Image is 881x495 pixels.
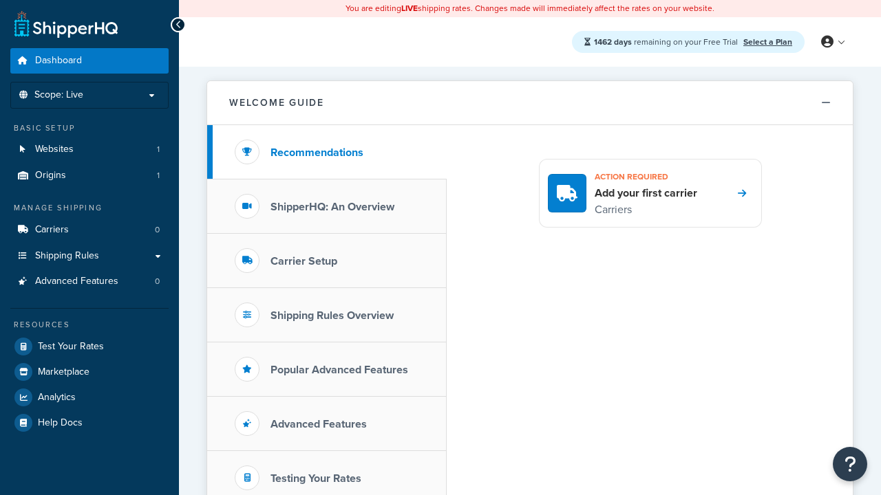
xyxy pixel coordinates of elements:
[10,122,169,134] div: Basic Setup
[10,319,169,331] div: Resources
[10,385,169,410] a: Analytics
[10,48,169,74] a: Dashboard
[35,224,69,236] span: Carriers
[157,144,160,155] span: 1
[38,417,83,429] span: Help Docs
[10,334,169,359] a: Test Your Rates
[10,410,169,435] a: Help Docs
[270,255,337,267] h3: Carrier Setup
[595,186,697,201] h4: Add your first carrier
[38,392,76,404] span: Analytics
[10,243,169,269] a: Shipping Rules
[270,472,361,485] h3: Testing Your Rates
[10,137,169,162] a: Websites1
[10,360,169,384] a: Marketplace
[595,168,697,186] h3: Action required
[594,36,632,48] strong: 1462 days
[743,36,792,48] a: Select a Plan
[35,144,74,155] span: Websites
[35,170,66,181] span: Origins
[10,217,169,243] a: Carriers0
[270,364,408,376] h3: Popular Advanced Features
[10,202,169,214] div: Manage Shipping
[155,276,160,287] span: 0
[35,250,99,262] span: Shipping Rules
[10,163,169,188] li: Origins
[38,341,104,353] span: Test Your Rates
[38,366,89,378] span: Marketplace
[34,89,83,101] span: Scope: Live
[10,217,169,243] li: Carriers
[157,170,160,181] span: 1
[10,269,169,294] a: Advanced Features0
[594,36,740,48] span: remaining on your Free Trial
[229,98,324,108] h2: Welcome Guide
[833,447,867,481] button: Open Resource Center
[270,201,394,213] h3: ShipperHQ: An Overview
[35,276,118,287] span: Advanced Features
[270,309,394,322] h3: Shipping Rules Overview
[10,137,169,162] li: Websites
[155,224,160,236] span: 0
[10,269,169,294] li: Advanced Features
[10,163,169,188] a: Origins1
[401,2,418,14] b: LIVE
[207,81,853,125] button: Welcome Guide
[595,201,697,219] p: Carriers
[270,146,363,159] h3: Recommendations
[270,418,367,430] h3: Advanced Features
[35,55,82,67] span: Dashboard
